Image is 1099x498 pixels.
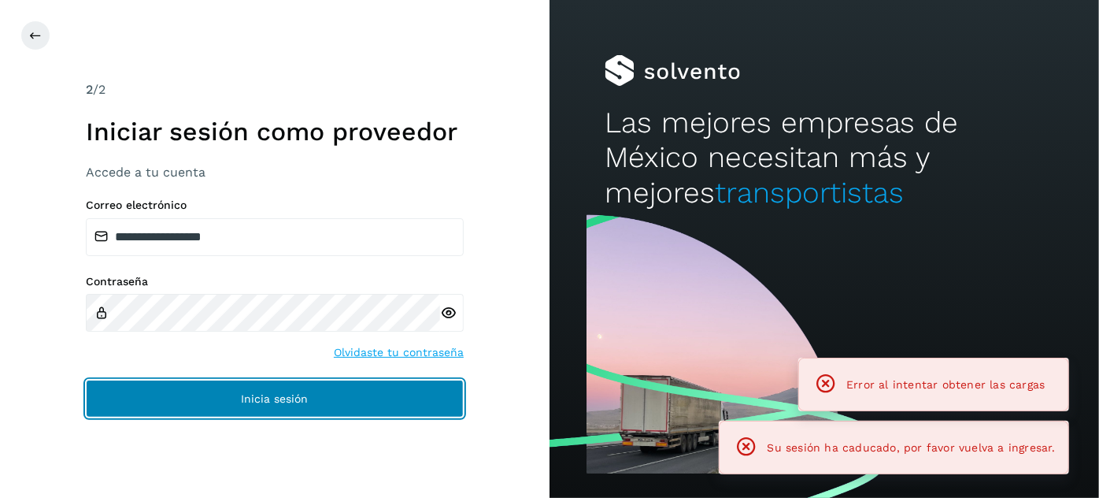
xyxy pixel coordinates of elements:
[86,82,93,97] span: 2
[715,176,904,210] span: transportistas
[768,441,1056,454] span: Su sesión ha caducado, por favor vuelva a ingresar.
[86,80,464,99] div: /2
[334,344,464,361] a: Olvidaste tu contraseña
[242,393,309,404] span: Inicia sesión
[86,199,464,212] label: Correo electrónico
[86,165,464,180] h3: Accede a tu cuenta
[86,380,464,418] button: Inicia sesión
[846,378,1045,391] span: Error al intentar obtener las cargas
[605,106,1044,210] h2: Las mejores empresas de México necesitan más y mejores
[86,275,464,288] label: Contraseña
[86,117,464,147] h1: Iniciar sesión como proveedor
